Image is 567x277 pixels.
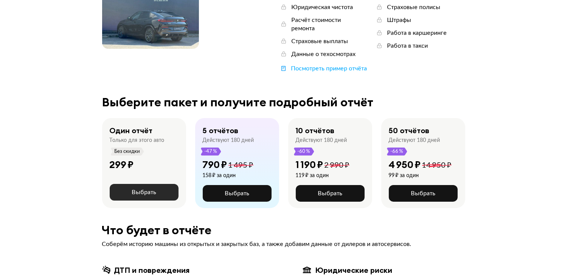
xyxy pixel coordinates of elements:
[387,42,428,50] div: Работа в такси
[411,190,435,196] span: Выбрать
[291,50,356,58] div: Данные о техосмотрах
[225,190,249,196] span: Выбрать
[291,16,360,33] div: Расчёт стоимости ремонта
[102,95,465,109] div: Выберите пакет и получите подробный отчёт
[297,148,311,156] span: -60 %
[204,148,218,156] span: -47 %
[296,185,365,202] button: Выбрать
[291,3,353,11] div: Юридическая чистота
[132,189,156,195] span: Выбрать
[102,223,465,237] div: Что будет в отчёте
[114,148,141,156] span: Без скидки
[291,37,348,45] div: Страховые выплаты
[203,137,254,144] div: Действуют 180 дней
[203,159,227,171] div: 790 ₽
[280,64,367,73] a: Посмотреть пример отчёта
[387,29,447,37] div: Работа в каршеринге
[114,265,190,275] div: ДТП и повреждения
[203,172,253,179] div: 158 ₽ за один
[110,184,179,201] button: Выбрать
[389,159,421,171] div: 4 950 ₽
[422,162,452,169] span: 14 950 ₽
[296,159,323,171] div: 1 190 ₽
[389,185,458,202] button: Выбрать
[203,126,239,135] div: 5 отчётов
[296,126,335,135] div: 10 отчётов
[291,64,367,73] div: Посмотреть пример отчёта
[203,185,272,202] button: Выбрать
[296,172,350,179] div: 119 ₽ за один
[387,16,411,24] div: Штрафы
[110,159,134,171] div: 299 ₽
[389,137,440,144] div: Действуют 180 дней
[315,265,393,275] div: Юридические риски
[296,137,347,144] div: Действуют 180 дней
[318,190,342,196] span: Выбрать
[110,137,165,144] div: Только для этого авто
[110,126,153,135] div: Один отчёт
[228,162,253,169] span: 1 495 ₽
[389,172,452,179] div: 99 ₽ за один
[325,162,350,169] span: 2 990 ₽
[390,148,404,156] span: -66 %
[389,126,430,135] div: 50 отчётов
[102,240,465,248] div: Соберём историю машины из открытых и закрытых баз, а также добавим данные от дилеров и автосервисов.
[387,3,440,11] div: Страховые полисы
